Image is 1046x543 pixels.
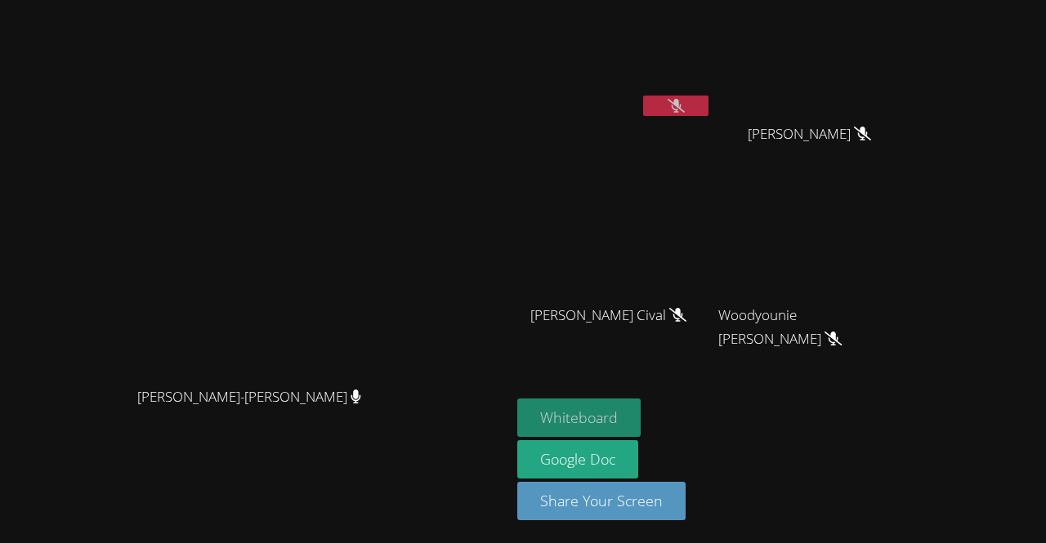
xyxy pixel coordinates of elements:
[748,122,871,146] span: [PERSON_NAME]
[137,385,361,409] span: [PERSON_NAME]-[PERSON_NAME]
[530,304,686,327] span: [PERSON_NAME] Cival
[517,482,686,520] button: Share Your Screen
[517,440,638,478] a: Google Doc
[517,398,641,437] button: Whiteboard
[718,304,900,351] span: Woodyounie [PERSON_NAME]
